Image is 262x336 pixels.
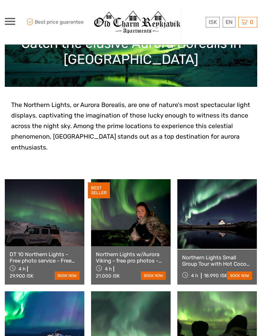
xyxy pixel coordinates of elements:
button: Open LiveChat chat widget [5,3,24,22]
span: The Northern Lights, or Aurora Borealis, are one of nature's most spectacular light displays, cap... [11,101,250,151]
a: book now [141,271,166,280]
span: 4 h [105,266,112,272]
a: DT 10 Northern Lights - Free photo service - Free retry [10,251,80,264]
img: 860-630756cf-5dde-4f09-b27d-3d87a8021d1f_logo_big.jpg [92,6,181,38]
a: Northern Lights Small Group Tour with Hot Cocoa & Free Photos [182,254,252,267]
div: 18.990 ISK [204,273,227,279]
span: 4 h [19,266,26,272]
h1: Catch the elusive Aurora Borealis in [GEOGRAPHIC_DATA] [14,35,248,68]
div: 21.000 ISK [96,273,120,279]
a: book now [227,271,252,280]
a: book now [55,271,80,280]
div: BEST SELLER [88,182,110,198]
span: Best price guarantee [25,17,84,27]
span: 0 [249,19,254,25]
a: Northern Lights w/Aurora Viking - free pro photos - Free Retry – minibus [96,251,166,264]
div: 29.900 ISK [10,273,34,279]
div: EN [223,17,235,27]
span: 4 h [191,273,198,279]
span: ISK [209,19,217,25]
